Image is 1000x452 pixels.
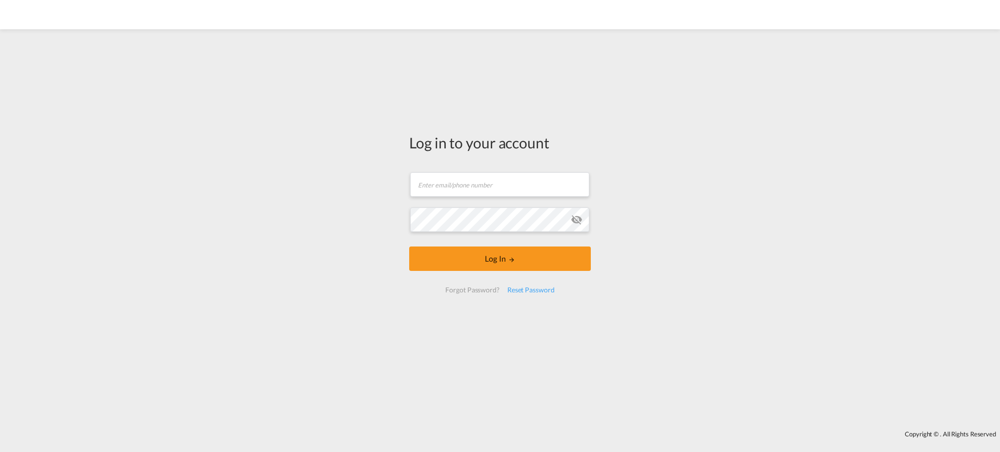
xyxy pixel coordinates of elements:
md-icon: icon-eye-off [571,214,583,226]
div: Log in to your account [409,132,591,153]
div: Forgot Password? [441,281,503,299]
div: Reset Password [503,281,559,299]
button: LOGIN [409,247,591,271]
input: Enter email/phone number [410,172,589,197]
